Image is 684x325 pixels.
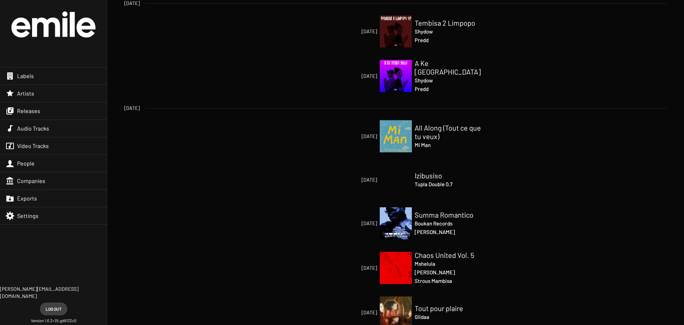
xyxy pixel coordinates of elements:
a: [DATE]IzibusisoTupla Double 0.7 [380,164,412,196]
span: Log out [46,303,62,315]
span: Artists [17,90,34,97]
span: [DATE] [309,309,377,316]
img: tembisa-2-limpopo-3000.jpg [380,15,412,47]
span: [DATE] [309,264,377,271]
h4: Shydow [415,27,486,36]
h2: Izibusiso [415,171,486,180]
h4: [PERSON_NAME] [415,268,486,276]
span: [DATE] [124,105,140,112]
h4: Mshelula [415,259,486,268]
h2: All Along (Tout ce que tu veux) [415,123,486,141]
a: [DATE]Tembisa 2 LimpopoShydowPredd [380,15,412,47]
h4: Tupla Double 0.7 [415,180,486,188]
a: [DATE]All Along (Tout ce que tu veux)Mi Man [380,120,412,152]
small: Version 1.6.2+35.gd9122c0 [31,318,76,324]
h4: Strous Mambisa [415,276,486,285]
img: artwork-3000x3000-summa-romantico.jpg [380,207,412,239]
span: [DATE] [309,176,377,183]
img: a-ke-nyake-selo-01.jpg [380,60,412,92]
span: Companies [17,177,45,184]
span: [DATE] [309,220,377,227]
a: [DATE]Chaos United Vol. 5Mshelula[PERSON_NAME]Strous Mambisa [380,251,412,285]
h4: Predd [415,85,486,93]
span: [DATE] [309,72,377,80]
span: Releases [17,107,40,115]
span: Audio Tracks [17,125,49,132]
img: artwork-3000x3000-1.jpg [380,120,412,152]
h4: Predd [415,36,486,44]
span: Exports [17,195,37,202]
span: Settings [17,212,38,219]
span: People [17,160,35,167]
span: Video Tracks [17,142,49,149]
img: Copie-de-CHAOS_UNITED_05.jpg [380,252,412,284]
span: [DATE] [309,28,377,35]
h4: Gildaa [415,313,486,321]
a: [DATE]Summa RomanticoBoukan Records[PERSON_NAME] [380,207,412,239]
h2: Summa Romantico [415,210,486,219]
h2: Tout pour plaire [415,304,486,313]
h2: Chaos United Vol. 5 [415,251,486,259]
h4: Mi Man [415,141,486,149]
h4: Boukan Records [415,219,486,228]
h4: [PERSON_NAME] [415,228,486,236]
span: [DATE] [309,133,377,140]
h2: A Ke [GEOGRAPHIC_DATA] [415,59,486,76]
span: Labels [17,72,34,80]
a: [DATE]A Ke [GEOGRAPHIC_DATA]ShydowPredd [380,59,412,93]
button: Log out [40,303,67,315]
h4: Shydow [415,76,486,85]
h2: Tembisa 2 Limpopo [415,19,486,27]
img: grand-official-logo.svg [11,11,95,37]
